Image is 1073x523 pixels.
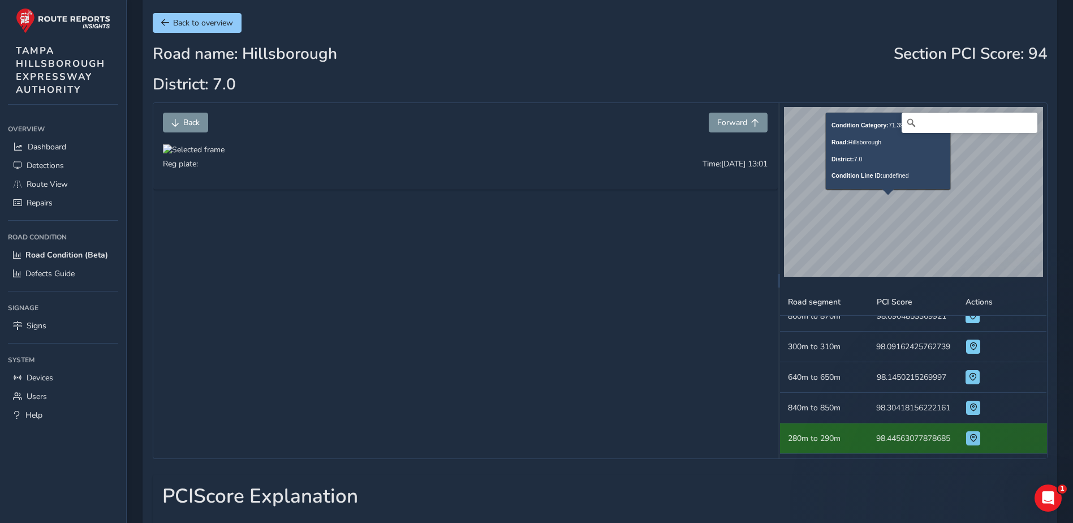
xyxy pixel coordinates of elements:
input: Search [902,113,1037,133]
span: Users [27,391,47,402]
td: 260m to 270m [780,454,869,485]
a: Repairs [8,194,118,212]
p: Time: [DATE] 13:01 [703,158,768,178]
iframe: Intercom live chat [1035,485,1062,512]
td: 860m to 870m [780,301,869,332]
span: Devices [27,372,53,383]
span: Signs [27,320,46,331]
a: Route View [8,175,118,194]
a: Help [8,406,118,425]
img: rr logo [16,8,110,33]
p: Road: [831,138,945,147]
span: 1 [1058,485,1067,494]
td: 640m to 650m [780,362,869,393]
div: Overview [8,121,118,138]
span: PCI Score [877,297,912,307]
td: 98.54543745966618 [868,454,958,485]
td: 98.1450215269997 [869,362,958,393]
span: 71.39841652040208 [888,122,942,128]
div: Signage [8,299,118,316]
span: Back to overview [173,18,233,28]
button: Back [163,113,208,132]
div: System [8,351,118,368]
span: Help [25,410,42,421]
span: 7.0 [854,155,862,162]
a: Signs [8,316,118,335]
span: Road segment [788,297,841,307]
td: 280m to 290m [780,423,869,454]
span: TAMPA HILLSBOROUGH EXPRESSWAY AUTHORITY [16,44,105,96]
a: Users [8,387,118,406]
p: Reg plate: [163,158,198,170]
td: 840m to 850m [780,393,869,423]
h2: District: 7.0 [153,75,337,95]
span: Forward [717,117,747,128]
canvas: Map [784,107,1043,277]
td: 98.30418156222161 [868,393,958,423]
span: Hillsborough [848,138,881,145]
h2: Road name: Hillsborough [153,45,337,64]
p: Condition Line ID: [831,172,945,181]
span: undefined [882,172,908,179]
p: District: [831,155,945,164]
td: 98.0904853369921 [869,301,958,332]
button: Forward [709,113,768,132]
a: Defects Guide [8,264,118,283]
div: Road Condition [8,229,118,246]
a: Detections [8,156,118,175]
a: Dashboard [8,138,118,156]
h1: PCI Score Explanation [162,485,1037,508]
span: Back [183,117,200,128]
span: Route View [27,179,68,190]
td: 98.44563077878685 [868,423,958,454]
span: Road Condition (Beta) [25,250,108,260]
td: 98.09162425762739 [868,332,958,362]
p: Condition Category: [831,121,945,130]
button: Back to overview [153,13,242,33]
span: Detections [27,160,64,171]
td: 300m to 310m [780,332,869,362]
a: Devices [8,368,118,387]
a: Road Condition (Beta) [8,246,118,264]
span: Repairs [27,198,53,208]
span: Dashboard [28,142,66,152]
span: Defects Guide [25,268,75,279]
h2: Section PCI Score : 94 [894,45,1048,64]
span: Actions [966,297,993,307]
